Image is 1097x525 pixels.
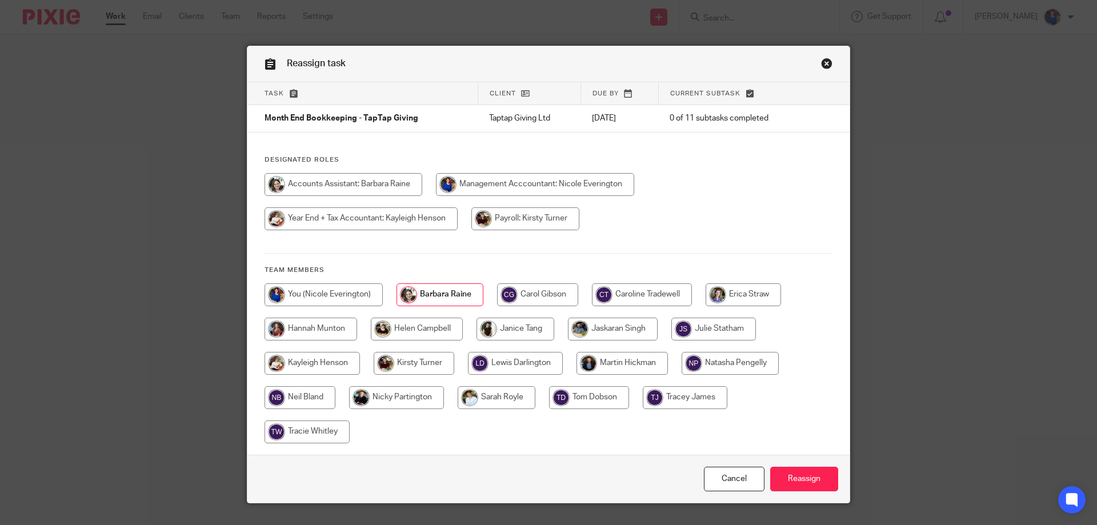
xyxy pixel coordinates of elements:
span: Due by [592,90,619,97]
span: Task [265,90,284,97]
a: Close this dialog window [821,58,832,73]
h4: Designated Roles [265,155,832,165]
p: Taptap Giving Ltd [489,113,569,124]
input: Reassign [770,467,838,491]
span: Client [490,90,516,97]
p: [DATE] [592,113,647,124]
td: 0 of 11 subtasks completed [658,105,807,133]
a: Close this dialog window [704,467,764,491]
span: Reassign task [287,59,346,68]
h4: Team members [265,266,832,275]
span: Current subtask [670,90,740,97]
span: Month End Bookkeeping - TapTap Giving [265,115,418,123]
